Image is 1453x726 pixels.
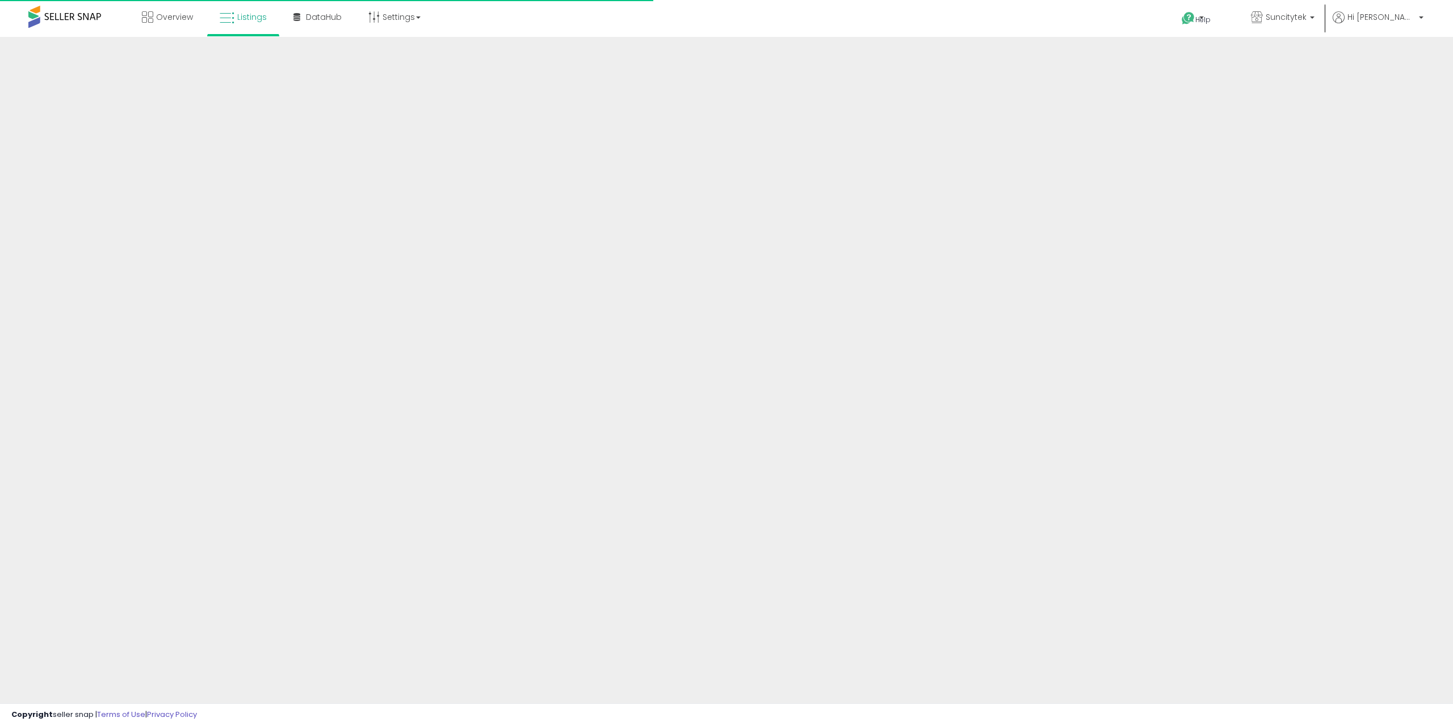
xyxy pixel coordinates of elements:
span: DataHub [306,11,342,23]
a: Help [1173,3,1233,37]
span: Help [1195,15,1211,24]
span: Overview [156,11,193,23]
a: Hi [PERSON_NAME] [1333,11,1423,37]
i: Get Help [1181,11,1195,26]
span: Listings [237,11,267,23]
span: Suncitytek [1266,11,1307,23]
span: Hi [PERSON_NAME] [1347,11,1416,23]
